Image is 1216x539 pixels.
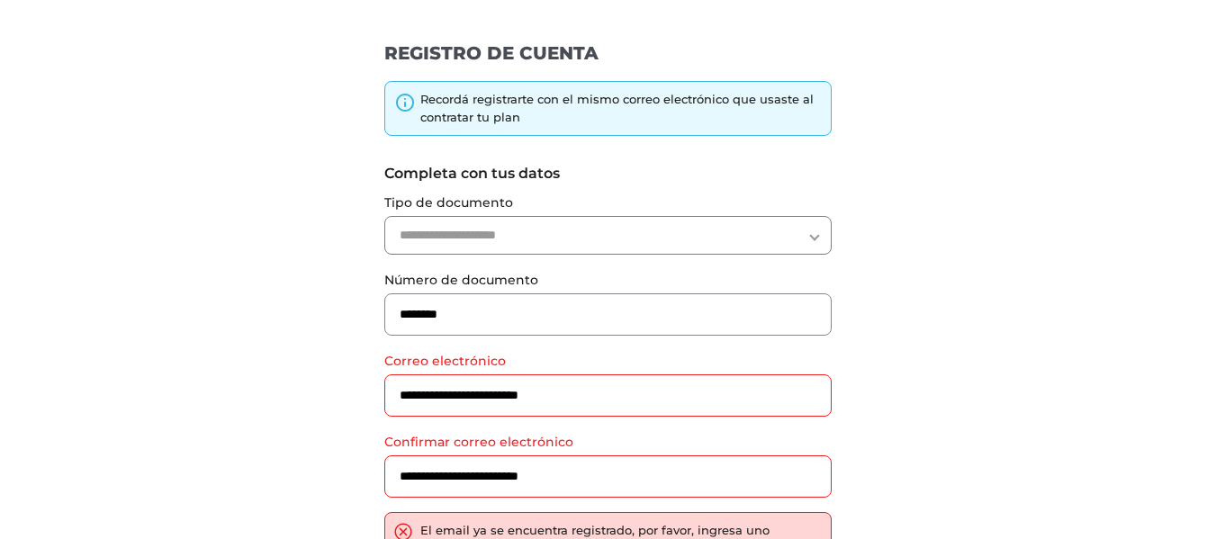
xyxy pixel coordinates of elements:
[384,41,832,65] h1: REGISTRO DE CUENTA
[384,271,832,290] label: Número de documento
[384,352,832,371] label: Correo electrónico
[384,163,832,184] label: Completa con tus datos
[420,91,822,126] div: Recordá registrarte con el mismo correo electrónico que usaste al contratar tu plan
[384,193,832,212] label: Tipo de documento
[384,433,832,452] label: Confirmar correo electrónico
